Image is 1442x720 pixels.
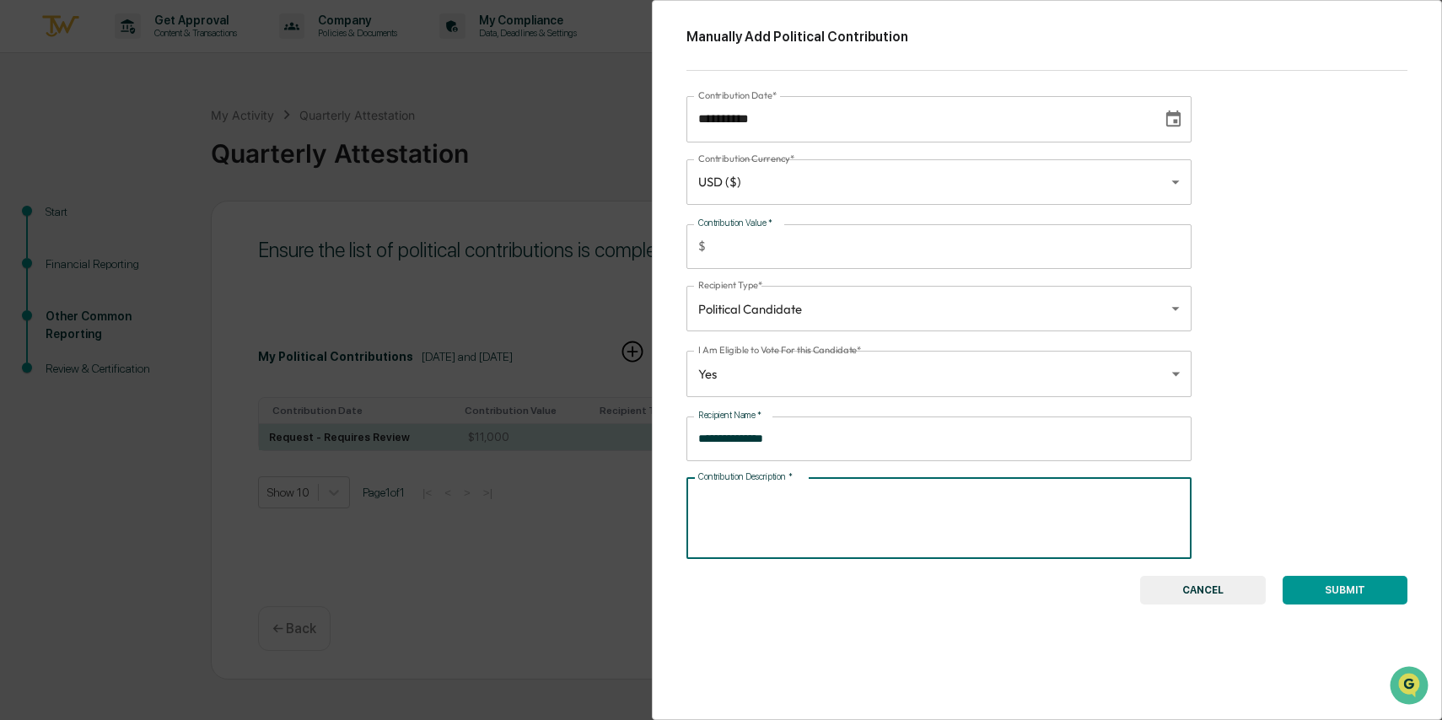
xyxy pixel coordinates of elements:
[698,409,761,422] label: Recipient Name
[1388,664,1434,710] iframe: Open customer support
[698,343,862,357] label: I Am Eligible to Vote For this Candidate*
[698,152,794,165] label: Contribution Currency*
[1140,576,1266,604] button: CANCEL
[34,212,109,229] span: Preclearance
[686,159,1192,205] div: USD ($)
[1157,103,1189,135] button: Choose date, selected date is Sep 29, 2025
[122,214,136,228] div: 🗄️
[17,129,47,159] img: 1746055101610-c473b297-6a78-478c-a979-82029cc54cd1
[17,246,30,260] div: 🔎
[10,206,116,236] a: 🖐️Preclearance
[116,206,216,236] a: 🗄️Attestations
[698,278,763,292] label: Recipient Type*
[119,285,204,298] a: Powered byPylon
[57,146,213,159] div: We're available if you need us!
[139,212,209,229] span: Attestations
[686,29,1407,45] h2: Manually Add Political Contribution
[168,286,204,298] span: Pylon
[698,237,706,255] p: $
[1283,576,1407,604] button: SUBMIT
[34,244,106,261] span: Data Lookup
[698,217,772,229] label: Contribution Value
[287,134,307,154] button: Start new chat
[57,129,277,146] div: Start new chat
[17,35,307,62] p: How can we help?
[17,214,30,228] div: 🖐️
[698,470,793,483] label: Contribution Description
[698,89,777,102] label: Contribution Date*
[686,286,1192,331] div: Political Candidate
[10,238,113,268] a: 🔎Data Lookup
[686,351,1192,396] div: Yes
